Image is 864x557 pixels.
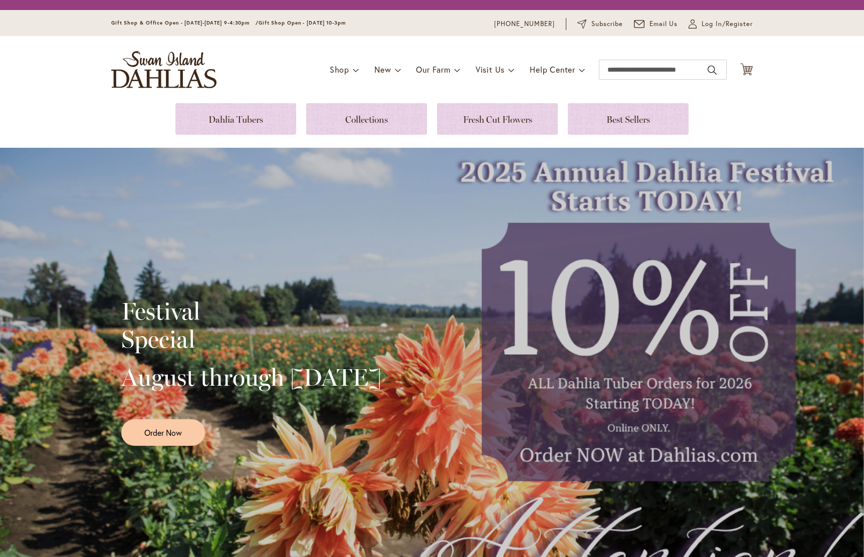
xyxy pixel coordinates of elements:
[494,19,555,29] a: [PHONE_NUMBER]
[111,51,217,88] a: store logo
[121,363,381,391] h2: August through [DATE]
[476,64,505,75] span: Visit Us
[144,427,182,438] span: Order Now
[416,64,450,75] span: Our Farm
[708,62,717,78] button: Search
[259,20,346,26] span: Gift Shop Open - [DATE] 10-3pm
[577,19,623,29] a: Subscribe
[121,419,205,446] a: Order Now
[121,297,381,353] h2: Festival Special
[689,19,753,29] a: Log In/Register
[530,64,575,75] span: Help Center
[330,64,349,75] span: Shop
[650,19,678,29] span: Email Us
[374,64,391,75] span: New
[702,19,753,29] span: Log In/Register
[634,19,678,29] a: Email Us
[591,19,623,29] span: Subscribe
[111,20,259,26] span: Gift Shop & Office Open - [DATE]-[DATE] 9-4:30pm /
